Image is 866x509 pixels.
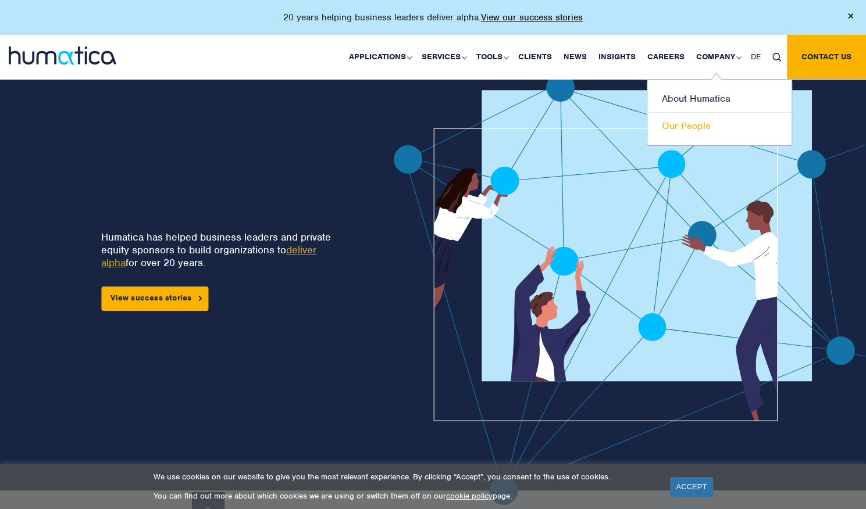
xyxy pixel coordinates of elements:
[283,12,583,23] p: 20 years helping business leaders deliver alpha.
[154,491,655,501] p: You can find out more about which cookies we are using or switch them off on our page.
[647,85,792,113] a: About Humatica
[751,52,761,62] span: DE
[512,35,558,79] a: Clients
[670,477,712,496] a: ACCEPT
[787,35,866,79] a: Contact us
[198,296,202,301] img: arrowicon
[446,491,493,501] a: cookie policy
[416,35,471,79] a: Services
[481,12,583,23] a: View our success stories
[101,231,355,269] p: Humatica has helped business leaders and private equity sponsors to build organizations to for ov...
[154,472,655,482] p: We use cookies on our website to give you the most relevant experience. By clicking “Accept”, you...
[772,53,781,62] img: search_icon
[558,35,593,79] a: News
[471,35,512,79] a: Tools
[101,243,316,269] a: deliver alpha
[343,35,416,79] a: Applications
[690,35,745,79] a: Company
[9,46,116,64] img: logo
[593,35,642,79] a: Insights
[642,35,690,79] a: Careers
[745,35,767,79] a: DE
[101,286,208,311] a: View success stories
[647,113,792,139] a: Our People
